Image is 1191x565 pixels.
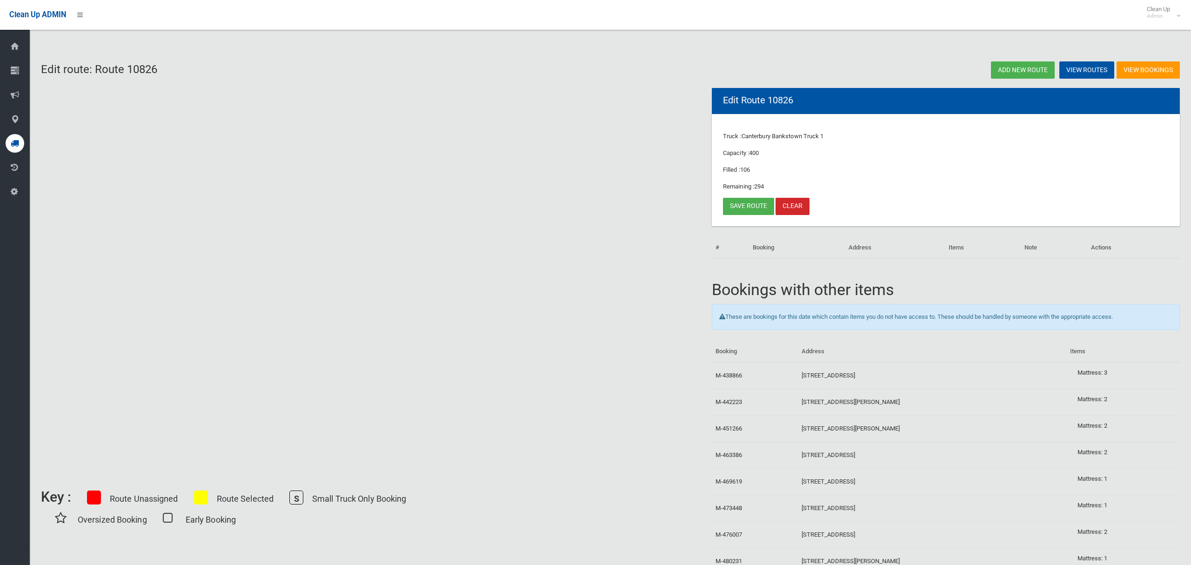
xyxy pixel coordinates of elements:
a: M-463386 [716,451,742,458]
p: Route Selected [217,491,274,506]
th: Address [845,237,945,258]
p: Filled : [723,164,1169,175]
ul: Mattress: 2 [1070,420,1176,431]
header: Edit Route 10826 [712,91,804,109]
td: [STREET_ADDRESS] [798,469,1066,495]
span: 106 [740,166,750,173]
a: Add new route [991,61,1055,79]
th: Actions [1087,237,1180,258]
td: [STREET_ADDRESS][PERSON_NAME] [798,416,1066,442]
span: 400 [749,149,759,156]
p: Remaining : [723,181,1169,192]
th: Address [798,341,1066,362]
span: S [289,491,303,504]
span: 294 [754,183,764,190]
span: Clean Up [1142,6,1179,20]
a: Clear [776,198,810,215]
td: [STREET_ADDRESS][PERSON_NAME] [798,389,1066,416]
p: Truck : [723,131,1169,142]
a: Save route [723,198,774,215]
ul: Mattress: 1 [1070,553,1176,564]
a: M-476007 [716,531,742,538]
span: Canterbury Bankstown Truck 1 [742,133,824,140]
td: [STREET_ADDRESS] [798,442,1066,469]
td: [STREET_ADDRESS] [798,362,1066,389]
a: M-451266 [716,425,742,432]
ul: Mattress: 2 [1070,447,1176,458]
th: Items [1066,341,1180,362]
p: Small Truck Only Booking [312,491,406,506]
p: Oversized Booking [78,512,147,527]
th: Items [945,237,1021,258]
div: These are bookings for this date which contain items you do not have access to. These should be h... [712,304,1180,330]
a: M-473448 [716,504,742,511]
p: Route Unassigned [110,491,178,506]
td: [STREET_ADDRESS] [798,522,1066,548]
a: View Routes [1059,61,1114,79]
a: M-438866 [716,372,742,379]
a: M-469619 [716,478,742,485]
h1: Bookings with other items [712,281,1180,298]
span: Clean Up ADMIN [9,10,66,19]
td: [STREET_ADDRESS] [798,495,1066,522]
small: Admin [1147,13,1170,20]
p: Early Booking [186,512,236,527]
a: M-442223 [716,398,742,405]
p: Capacity : [723,148,1169,159]
th: Booking [749,237,845,258]
th: # [712,237,749,258]
a: M-480231 [716,558,742,565]
th: Booking [712,341,798,362]
ul: Mattress: 1 [1070,473,1176,484]
th: Note [1021,237,1087,258]
ul: Mattress: 2 [1070,394,1176,405]
ul: Mattress: 2 [1070,526,1176,538]
h2: Edit route: Route 10826 [41,63,605,75]
h6: Key : [41,489,71,504]
ul: Mattress: 3 [1070,367,1176,378]
ul: Mattress: 1 [1070,500,1176,511]
a: View Bookings [1117,61,1180,79]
